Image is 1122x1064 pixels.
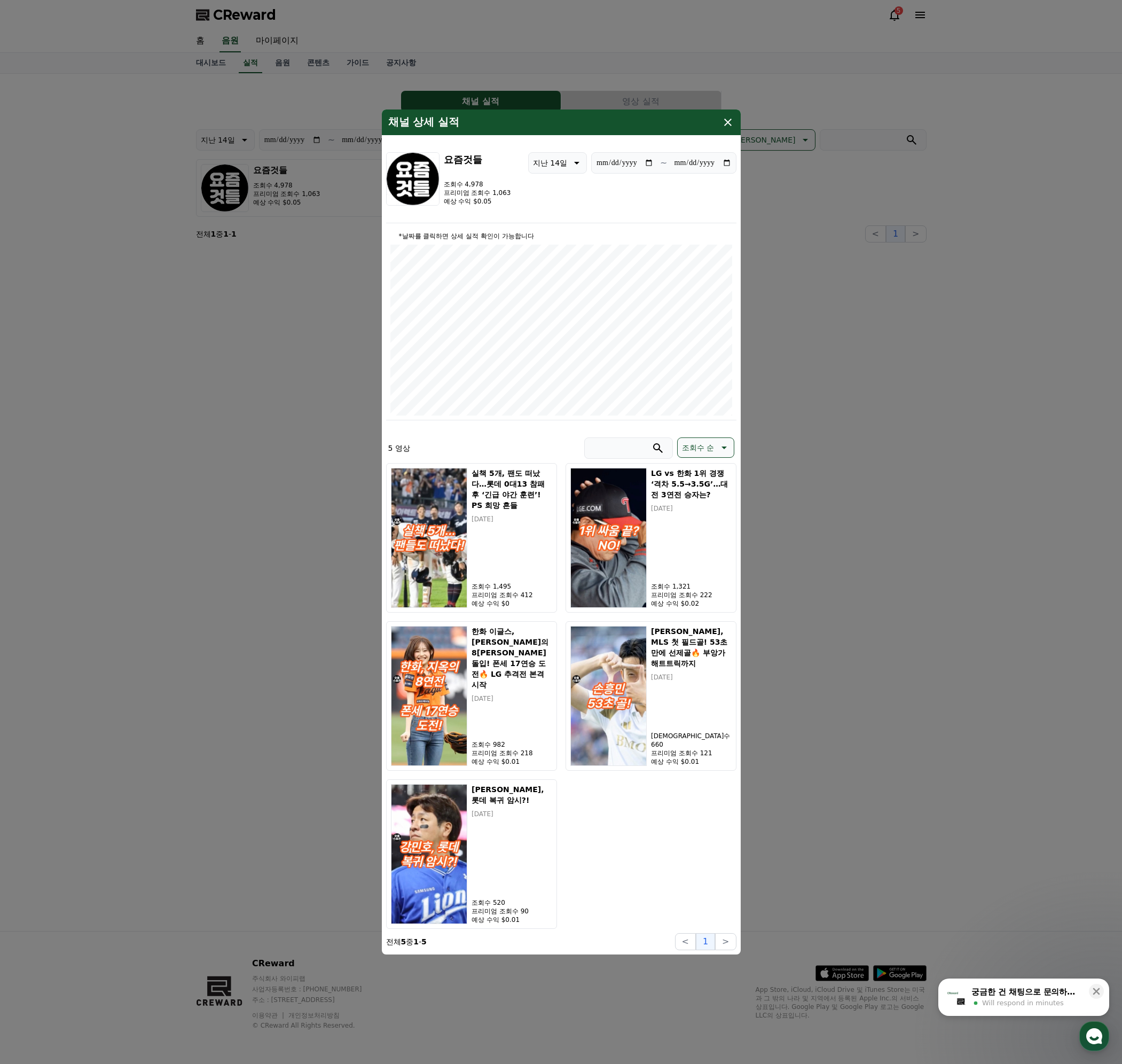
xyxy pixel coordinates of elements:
[390,232,732,240] p: *날짜를 클릭하면 상세 실적 확인이 가능합니다
[472,916,552,924] p: 예상 수익 $0.01
[472,599,552,608] p: 예상 수익 $0
[566,463,736,613] button: LG vs 한화 1위 경쟁 ‘격차 5.5→3.5G’…대전 3연전 승자는? LG vs 한화 1위 경쟁 ‘격차 5.5→3.5G’…대전 3연전 승자는? [DATE] 조회수 1,32...
[682,440,714,455] p: 조회수 순
[472,582,552,591] p: 조회수 1,495
[651,468,731,500] h5: LG vs 한화 1위 경쟁 ‘격차 5.5→3.5G’…대전 3연전 승자는?
[472,591,552,599] p: 프리미엄 조회수 412
[472,898,552,907] p: 조회수 520
[651,504,731,513] p: [DATE]
[444,189,511,197] p: 프리미엄 조회수 1,063
[386,621,557,771] button: 한화 이글스, 지옥의 8연전 돌입! 폰세 17연승 도전🔥 LG 추격전 본격 시작 한화 이글스, [PERSON_NAME]의 8[PERSON_NAME] 돌입! 폰세 17연승 도전...
[391,468,468,608] img: 실책 5개, 팬도 떠났다…롯데 0대13 참패 후 ‘긴급 야간 훈련’! PS 희망 흔들
[675,933,696,950] button: <
[651,732,731,749] p: [DEMOGRAPHIC_DATA]수 660
[472,626,552,690] h5: 한화 이글스, [PERSON_NAME]의 8[PERSON_NAME] 돌입! 폰세 17연승 도전🔥 LG 추격전 본격 시작
[677,437,734,458] button: 조회수 순
[386,936,427,947] p: 전체 중 -
[472,740,552,749] p: 조회수 982
[444,180,511,189] p: 조회수 4,978
[472,810,552,818] p: [DATE]
[382,109,741,955] div: modal
[391,626,468,766] img: 한화 이글스, 지옥의 8연전 돌입! 폰세 17연승 도전🔥 LG 추격전 본격 시작
[570,626,647,766] img: 손흥민, MLS 첫 필드골! 53초 만에 선제골🔥 부앙가 해트트릭까지
[651,673,731,682] p: [DATE]
[472,749,552,757] p: 프리미엄 조회수 218
[651,757,731,766] p: 예상 수익 $0.01
[651,582,731,591] p: 조회수 1,321
[533,155,567,170] p: 지난 14일
[391,784,468,924] img: 강민호, 롯데 복귀 암시?!
[386,152,440,206] img: 요즘것들
[472,907,552,916] p: 프리미엄 조회수 90
[3,339,70,365] a: Home
[472,694,552,703] p: [DATE]
[70,339,138,365] a: Messages
[89,355,120,364] span: Messages
[715,933,736,950] button: >
[444,197,511,206] p: 예상 수익 $0.05
[158,355,184,363] span: Settings
[386,463,557,613] button: 실책 5개, 팬도 떠났다…롯데 0대13 참패 후 ‘긴급 야간 훈련’! PS 희망 흔들 실책 5개, 팬도 떠났다…롯데 0대13 참패 후 ‘긴급 야간 훈련’! PS 희망 흔들 [...
[472,784,552,805] h5: [PERSON_NAME], 롯데 복귀 암시?!
[570,468,647,608] img: LG vs 한화 1위 경쟁 ‘격차 5.5→3.5G’…대전 3연전 승자는?
[472,468,552,511] h5: 실책 5개, 팬도 떠났다…롯데 0대13 참패 후 ‘긴급 야간 훈련’! PS 희망 흔들
[651,591,731,599] p: 프리미엄 조회수 222
[472,515,552,523] p: [DATE]
[651,626,731,669] h5: [PERSON_NAME], MLS 첫 필드골! 53초 만에 선제골🔥 부앙가 해트트릭까지
[696,933,715,950] button: 1
[472,757,552,766] p: 예상 수익 $0.01
[421,937,427,946] strong: 5
[566,621,736,771] button: 손흥민, MLS 첫 필드골! 53초 만에 선제골🔥 부앙가 해트트릭까지 [PERSON_NAME], MLS 첫 필드골! 53초 만에 선제골🔥 부앙가 해트트릭까지 [DATE] [D...
[444,152,511,167] h3: 요즘것들
[138,339,205,365] a: Settings
[651,599,731,608] p: 예상 수익 $0.02
[660,157,667,169] p: ~
[651,749,731,757] p: 프리미엄 조회수 121
[528,152,587,174] button: 지난 14일
[401,937,406,946] strong: 5
[386,779,557,929] button: 강민호, 롯데 복귀 암시?! [PERSON_NAME], 롯데 복귀 암시?! [DATE] 조회수 520 프리미엄 조회수 90 예상 수익 $0.01
[388,443,410,453] p: 5 영상
[413,937,419,946] strong: 1
[388,116,460,129] h4: 채널 상세 실적
[27,355,46,363] span: Home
